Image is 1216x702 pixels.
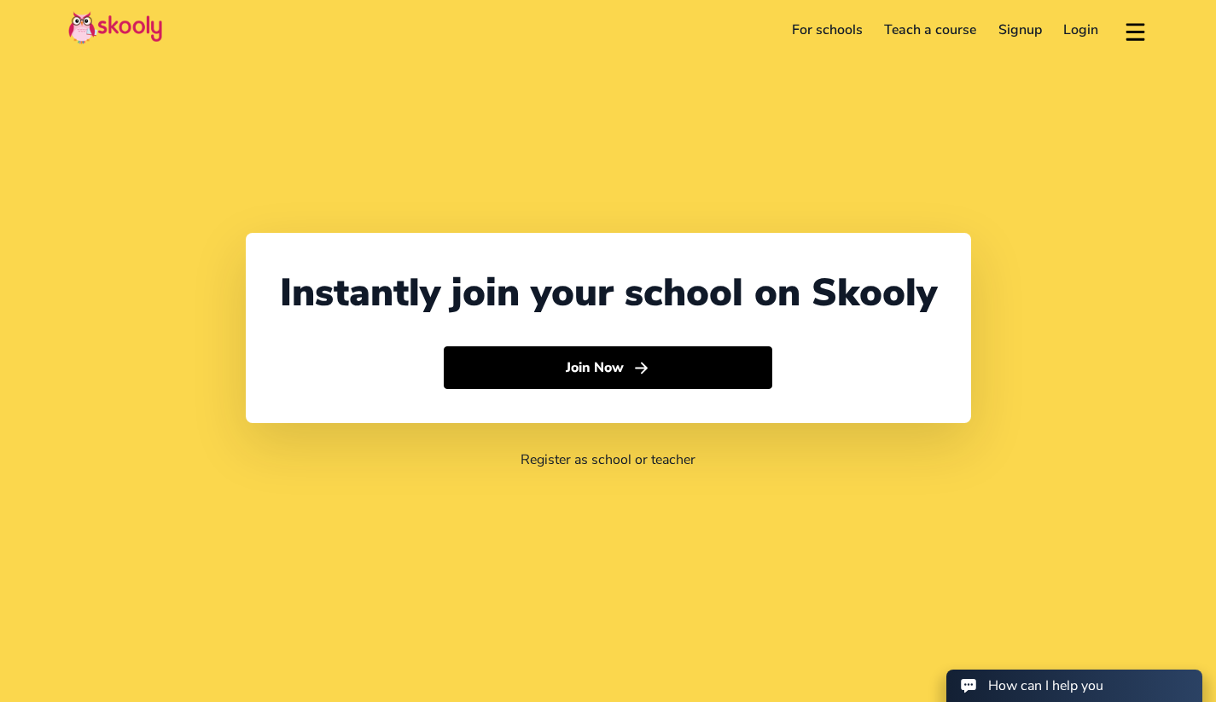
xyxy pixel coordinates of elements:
a: Teach a course [873,16,987,44]
a: Signup [987,16,1053,44]
a: For schools [781,16,874,44]
a: Login [1053,16,1110,44]
div: Instantly join your school on Skooly [280,267,937,319]
a: Register as school or teacher [521,450,695,469]
ion-icon: arrow forward outline [632,359,650,377]
button: menu outline [1123,16,1148,44]
button: Join Nowarrow forward outline [444,346,772,389]
img: Skooly [68,11,162,44]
